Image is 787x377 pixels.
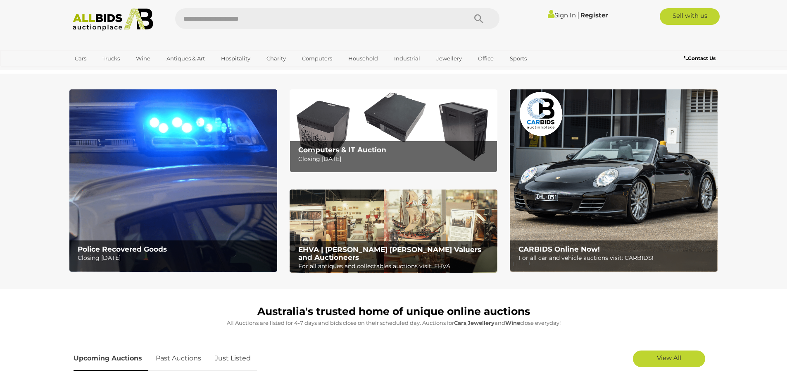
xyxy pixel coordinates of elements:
a: Sports [504,52,532,65]
a: EHVA | Evans Hastings Valuers and Auctioneers EHVA | [PERSON_NAME] [PERSON_NAME] Valuers and Auct... [290,190,497,273]
a: Charity [261,52,291,65]
img: Police Recovered Goods [69,89,277,272]
strong: Cars [454,319,466,326]
a: Just Listed [209,346,257,371]
strong: Jewellery [468,319,495,326]
p: For all antiques and collectables auctions visit: EHVA [298,261,493,271]
a: Antiques & Art [161,52,210,65]
a: Trucks [97,52,125,65]
a: Sign In [548,11,576,19]
a: Police Recovered Goods Police Recovered Goods Closing [DATE] [69,89,277,272]
a: Jewellery [431,52,467,65]
a: Household [343,52,383,65]
b: CARBIDS Online Now! [518,245,600,253]
b: Contact Us [684,55,716,61]
button: Search [458,8,499,29]
a: Wine [131,52,156,65]
img: CARBIDS Online Now! [510,89,718,272]
a: Industrial [389,52,426,65]
b: Computers & IT Auction [298,146,386,154]
b: Police Recovered Goods [78,245,167,253]
a: View All [633,351,705,367]
a: Computers & IT Auction Computers & IT Auction Closing [DATE] [290,89,497,173]
a: Contact Us [684,54,718,63]
a: Register [580,11,608,19]
img: EHVA | Evans Hastings Valuers and Auctioneers [290,190,497,273]
a: Upcoming Auctions [74,346,148,371]
a: Computers [297,52,338,65]
img: Computers & IT Auction [290,89,497,173]
p: Closing [DATE] [78,253,272,263]
p: For all car and vehicle auctions visit: CARBIDS! [518,253,713,263]
p: All Auctions are listed for 4-7 days and bids close on their scheduled day. Auctions for , and cl... [74,318,714,328]
strong: Wine [505,319,520,326]
img: Allbids.com.au [68,8,158,31]
p: Closing [DATE] [298,154,493,164]
span: View All [657,354,681,362]
h1: Australia's trusted home of unique online auctions [74,306,714,317]
b: EHVA | [PERSON_NAME] [PERSON_NAME] Valuers and Auctioneers [298,245,481,262]
a: Hospitality [216,52,256,65]
a: Sell with us [660,8,720,25]
a: Cars [69,52,92,65]
span: | [577,10,579,19]
a: Office [473,52,499,65]
a: [GEOGRAPHIC_DATA] [69,65,139,79]
a: Past Auctions [150,346,207,371]
a: CARBIDS Online Now! CARBIDS Online Now! For all car and vehicle auctions visit: CARBIDS! [510,89,718,272]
